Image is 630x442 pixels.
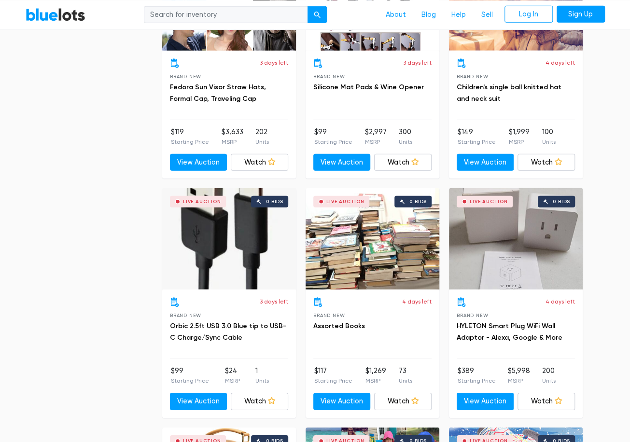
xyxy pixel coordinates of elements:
[170,154,227,171] a: View Auction
[457,154,514,171] a: View Auction
[171,127,209,146] li: $119
[231,393,288,410] a: Watch
[542,138,556,146] p: Units
[403,58,432,67] p: 3 days left
[231,154,288,171] a: Watch
[508,376,530,385] p: MSRP
[508,366,530,385] li: $5,998
[144,6,308,23] input: Search for inventory
[399,366,412,385] li: 73
[313,322,365,330] a: Assorted Books
[170,74,201,79] span: Brand New
[326,199,364,204] div: Live Auction
[314,127,352,146] li: $99
[313,83,424,91] a: Silicone Mat Pads & Wine Opener
[518,154,575,171] a: Watch
[378,5,414,24] a: About
[306,188,439,290] a: Live Auction 0 bids
[457,393,514,410] a: View Auction
[255,138,269,146] p: Units
[542,376,556,385] p: Units
[402,297,432,306] p: 4 days left
[449,188,583,290] a: Live Auction 0 bids
[224,366,239,385] li: $24
[557,5,605,23] a: Sign Up
[162,188,296,290] a: Live Auction 0 bids
[170,313,201,318] span: Brand New
[313,313,345,318] span: Brand New
[255,127,269,146] li: 202
[409,199,427,204] div: 0 bids
[508,127,529,146] li: $1,999
[170,322,286,342] a: Orbic 2.5ft USB 3.0 Blue tip to USB-C Charge/Sync Cable
[457,322,562,342] a: HYLETON Smart Plug WiFi Wall Adaptor - Alexa, Google & More
[171,376,209,385] p: Starting Price
[508,138,529,146] p: MSRP
[171,366,209,385] li: $99
[457,74,488,79] span: Brand New
[458,127,496,146] li: $149
[546,58,575,67] p: 4 days left
[458,366,496,385] li: $389
[314,366,352,385] li: $117
[504,5,553,23] a: Log In
[313,74,345,79] span: Brand New
[374,154,432,171] a: Watch
[374,393,432,410] a: Watch
[542,366,556,385] li: 200
[364,138,386,146] p: MSRP
[458,376,496,385] p: Starting Price
[458,138,496,146] p: Starting Price
[255,366,269,385] li: 1
[171,138,209,146] p: Starting Price
[183,199,221,204] div: Live Auction
[518,393,575,410] a: Watch
[444,5,474,24] a: Help
[314,138,352,146] p: Starting Price
[399,376,412,385] p: Units
[365,376,386,385] p: MSRP
[542,127,556,146] li: 100
[414,5,444,24] a: Blog
[313,154,371,171] a: View Auction
[260,58,288,67] p: 3 days left
[546,297,575,306] p: 4 days left
[457,313,488,318] span: Brand New
[266,199,283,204] div: 0 bids
[314,376,352,385] p: Starting Price
[553,199,570,204] div: 0 bids
[221,127,243,146] li: $3,633
[364,127,386,146] li: $2,997
[457,83,561,103] a: Children's single ball knitted hat and neck suit
[221,138,243,146] p: MSRP
[26,7,85,21] a: BlueLots
[224,376,239,385] p: MSRP
[170,83,266,103] a: Fedora Sun Visor Straw Hats, Formal Cap, Traveling Cap
[474,5,501,24] a: Sell
[365,366,386,385] li: $1,269
[470,199,508,204] div: Live Auction
[170,393,227,410] a: View Auction
[255,376,269,385] p: Units
[260,297,288,306] p: 3 days left
[313,393,371,410] a: View Auction
[399,138,412,146] p: Units
[399,127,412,146] li: 300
